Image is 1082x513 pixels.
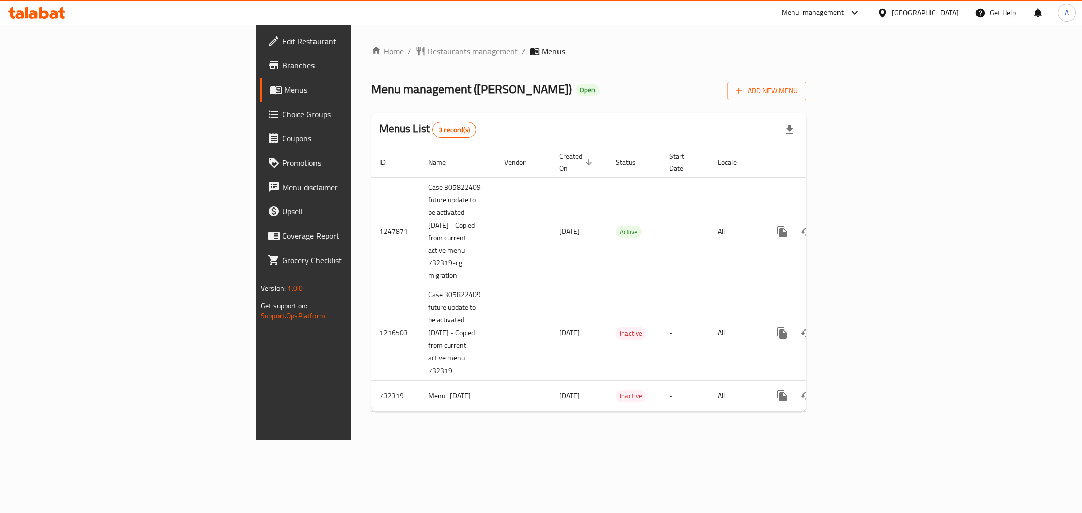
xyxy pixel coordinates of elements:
[576,86,599,94] span: Open
[371,78,572,100] span: Menu management ( [PERSON_NAME] )
[260,78,436,102] a: Menus
[1065,7,1069,18] span: A
[770,219,794,244] button: more
[260,248,436,272] a: Grocery Checklist
[522,45,526,57] li: /
[282,35,428,47] span: Edit Restaurant
[770,321,794,345] button: more
[428,45,518,57] span: Restaurants management
[432,122,476,138] div: Total records count
[261,309,325,322] a: Support.OpsPlatform
[284,84,428,96] span: Menus
[282,205,428,217] span: Upsell
[379,156,399,168] span: ID
[282,157,428,169] span: Promotions
[778,118,802,142] div: Export file
[661,285,710,381] td: -
[371,45,806,57] nav: breadcrumb
[542,45,565,57] span: Menus
[371,147,876,412] table: enhanced table
[261,282,286,295] span: Version:
[282,254,428,266] span: Grocery Checklist
[559,225,580,238] span: [DATE]
[504,156,539,168] span: Vendor
[260,175,436,199] a: Menu disclaimer
[794,384,819,408] button: Change Status
[260,126,436,151] a: Coupons
[782,7,844,19] div: Menu-management
[616,390,646,402] span: Inactive
[282,230,428,242] span: Coverage Report
[282,132,428,144] span: Coupons
[616,226,642,238] span: Active
[379,121,476,138] h2: Menus List
[260,224,436,248] a: Coverage Report
[260,53,436,78] a: Branches
[616,327,646,340] div: Inactive
[794,321,819,345] button: Change Status
[260,29,436,53] a: Edit Restaurant
[736,85,798,97] span: Add New Menu
[710,381,762,412] td: All
[287,282,303,295] span: 1.0.0
[718,156,750,168] span: Locale
[710,177,762,285] td: All
[892,7,959,18] div: [GEOGRAPHIC_DATA]
[420,177,496,285] td: Case 305822409 future update to be activated [DATE] - Copied from current active menu 732319-cg m...
[260,151,436,175] a: Promotions
[576,84,599,96] div: Open
[559,150,596,174] span: Created On
[282,108,428,120] span: Choice Groups
[282,59,428,71] span: Branches
[616,156,649,168] span: Status
[559,326,580,339] span: [DATE]
[661,381,710,412] td: -
[661,177,710,285] td: -
[762,147,876,178] th: Actions
[260,102,436,126] a: Choice Groups
[616,390,646,402] div: Inactive
[794,219,819,244] button: Change Status
[260,199,436,224] a: Upsell
[282,181,428,193] span: Menu disclaimer
[727,82,806,100] button: Add New Menu
[420,381,496,412] td: Menu_[DATE]
[433,125,476,135] span: 3 record(s)
[669,150,697,174] span: Start Date
[616,327,646,339] span: Inactive
[428,156,459,168] span: Name
[559,389,580,402] span: [DATE]
[420,285,496,381] td: Case 305822409 future update to be activated [DATE] - Copied from current active menu 732319
[261,299,307,312] span: Get support on:
[415,45,518,57] a: Restaurants management
[770,384,794,408] button: more
[710,285,762,381] td: All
